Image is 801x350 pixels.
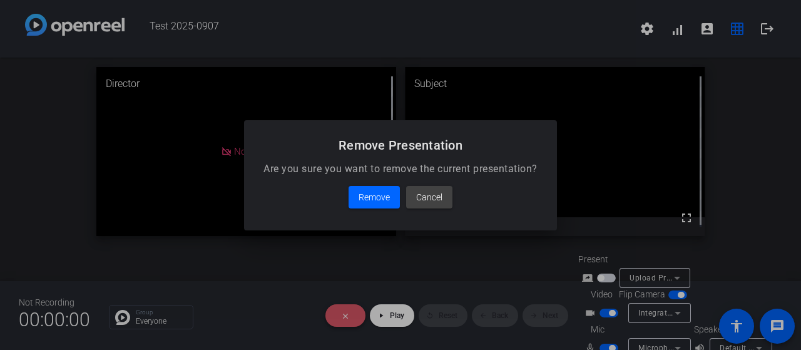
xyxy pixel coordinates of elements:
[359,190,390,205] span: Remove
[416,190,442,205] span: Cancel
[349,186,400,208] button: Remove
[259,162,542,177] p: Are you sure you want to remove the current presentation?
[259,135,542,155] h2: Remove Presentation
[406,186,452,208] button: Cancel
